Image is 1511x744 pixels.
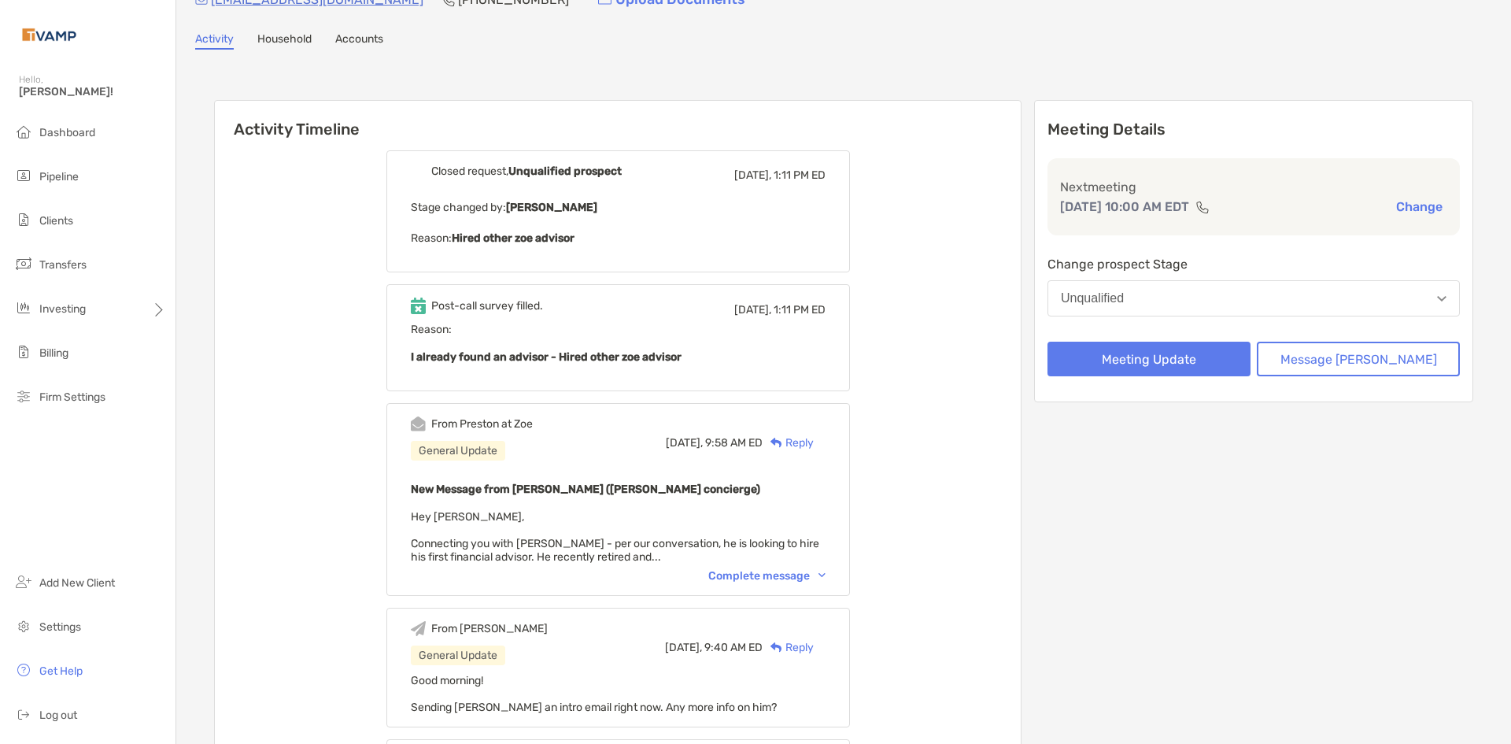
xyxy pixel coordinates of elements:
img: billing icon [14,342,33,361]
img: settings icon [14,616,33,635]
p: Meeting Details [1047,120,1460,139]
span: 1:11 PM ED [774,303,826,316]
img: transfers icon [14,254,33,273]
button: Message [PERSON_NAME] [1257,342,1460,376]
b: Hired other zoe advisor [452,231,574,245]
img: Chevron icon [818,573,826,578]
div: From Preston at Zoe [431,417,533,431]
div: General Update [411,646,505,665]
div: Reply [763,639,814,656]
div: Reply [763,435,814,451]
span: 9:40 AM ED [704,641,763,654]
span: Log out [39,709,77,722]
a: Household [257,32,312,50]
span: Add New Client [39,576,115,590]
span: [DATE], [734,168,771,182]
h6: Activity Timeline [215,101,1021,139]
b: I already found an advisor - Hired other zoe advisor [411,350,682,364]
div: From [PERSON_NAME] [431,622,548,635]
span: Firm Settings [39,391,105,404]
div: Closed request, [431,165,622,178]
img: get-help icon [14,661,33,679]
span: [DATE], [666,436,703,450]
span: Reason: [411,323,826,367]
img: communication type [1195,201,1210,213]
img: Open dropdown arrow [1437,296,1446,302]
p: Change prospect Stage [1047,254,1460,274]
button: Unqualified [1047,280,1460,316]
img: Event icon [411,298,426,314]
span: Clients [39,214,73,228]
span: Dashboard [39,126,95,139]
span: Settings [39,620,81,634]
b: New Message from [PERSON_NAME] ([PERSON_NAME] concierge) [411,483,760,496]
div: Unqualified [1061,291,1124,305]
span: 9:58 AM ED [705,436,763,450]
img: firm-settings icon [14,387,33,405]
img: Event icon [411,164,426,179]
span: Hey [PERSON_NAME], Connecting you with [PERSON_NAME] - per our conversation, he is looking to hir... [411,510,819,564]
p: Stage changed by: [411,198,826,217]
span: [PERSON_NAME]! [19,85,166,98]
button: Change [1391,198,1447,215]
span: 1:11 PM ED [774,168,826,182]
span: [DATE], [665,641,702,654]
img: add_new_client icon [14,572,33,591]
p: [DATE] 10:00 AM EDT [1060,197,1189,217]
span: Billing [39,346,68,360]
p: Next meeting [1060,177,1447,197]
img: logout icon [14,705,33,724]
span: [DATE], [734,303,771,316]
b: Unqualified prospect [508,165,622,178]
img: investing icon [14,298,33,317]
span: Good morning! Sending [PERSON_NAME] an intro email right now. Any more info on him? [411,674,777,714]
button: Meeting Update [1047,342,1251,376]
span: Pipeline [39,170,79,183]
span: Get Help [39,664,83,678]
div: Complete message [708,569,826,583]
a: Accounts [335,32,383,50]
p: Reason: [411,228,826,248]
img: pipeline icon [14,166,33,185]
img: Zoe Logo [19,6,79,63]
span: Transfers [39,258,87,272]
b: [PERSON_NAME] [506,201,597,214]
div: Post-call survey filled. [431,299,543,313]
img: Event icon [411,416,426,431]
img: Reply icon [770,438,782,448]
span: Investing [39,302,86,316]
a: Activity [195,32,234,50]
img: clients icon [14,210,33,229]
img: Event icon [411,621,426,636]
img: dashboard icon [14,122,33,141]
div: General Update [411,441,505,461]
img: Reply icon [770,642,782,653]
